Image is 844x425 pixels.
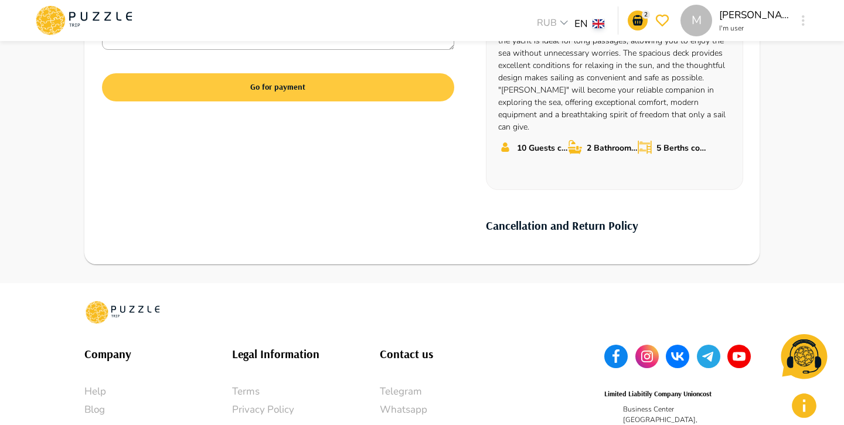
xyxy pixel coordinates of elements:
[652,11,672,30] button: go-to-wishlist-submit-button
[380,345,527,363] h6: Contact us
[642,11,650,19] p: 2
[232,384,380,399] a: Terms
[628,11,648,30] button: go-to-basket-submit-button
[533,16,574,33] div: RUB
[232,345,380,363] h6: Legal Information
[719,23,789,33] p: I'm user
[680,5,712,36] div: M
[593,19,604,28] img: lang
[498,84,731,133] p: "[PERSON_NAME]" will become your reliable companion in exploring the sea, offering exceptional co...
[656,142,707,154] p: 5 Berths count
[604,388,712,399] h6: Limited Liabitily Company Unioncost
[517,142,568,154] p: 10 Guests count
[587,142,638,154] p: 2 Bathrooms count
[84,345,232,363] h6: Company
[84,402,232,417] a: Blog
[719,8,789,23] p: [PERSON_NAME]
[380,402,527,417] a: Whatsapp
[84,384,232,399] a: Help
[232,402,380,417] a: Privacy Policy
[102,73,454,101] button: Go for payment
[574,16,588,32] p: EN
[380,384,527,399] a: Telegram
[498,22,731,84] p: With impressive water reserves (360 liters) and fuel (200 liters), the yacht is ideal for long pa...
[486,218,638,233] a: Cancellation and Return Policy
